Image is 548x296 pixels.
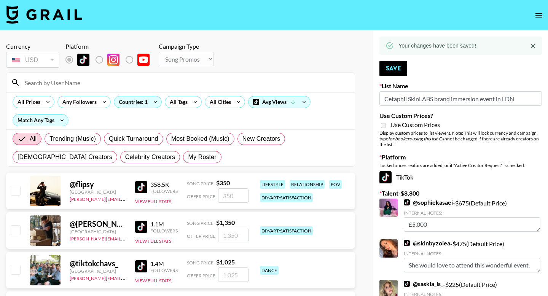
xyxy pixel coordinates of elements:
img: TikTok [135,260,147,272]
div: diy/art/satisfaction [260,193,313,202]
div: Campaign Type [159,43,214,50]
em: for bookers using this list [388,136,437,142]
span: Song Price: [187,220,215,226]
div: Internal Notes: [404,251,540,256]
div: pov [329,180,342,189]
span: All [30,134,37,143]
a: [PERSON_NAME][EMAIL_ADDRESS][DOMAIN_NAME] [70,234,182,242]
img: TikTok [404,199,410,205]
strong: $ 1,350 [216,219,235,226]
a: @sophiekasaei [404,199,453,206]
span: My Roster [188,153,216,162]
span: Most Booked (Music) [171,134,229,143]
span: Offer Price: [187,273,217,278]
label: List Name [379,82,542,90]
div: lifestyle [260,180,285,189]
label: Use Custom Prices? [379,112,542,119]
a: [PERSON_NAME][EMAIL_ADDRESS][DOMAIN_NAME] [70,195,182,202]
a: @saskia_ls_ [404,280,443,288]
div: List locked to TikTok. [65,52,156,68]
strong: $ 1,025 [216,258,235,266]
div: @ flipsy [70,180,126,189]
textarea: She would love to attend this wonderful event. [404,258,540,272]
img: Grail Talent [6,5,82,24]
img: TikTok [135,221,147,233]
div: [GEOGRAPHIC_DATA] [70,229,126,234]
div: Avg Views [249,96,310,108]
img: TikTok [135,181,147,193]
span: Quick Turnaround [109,134,158,143]
div: - $ 475 (Default Price) [404,239,540,272]
div: Match Any Tags [13,115,68,126]
span: Song Price: [187,260,215,266]
div: relationship [290,180,325,189]
div: Currency [6,43,59,50]
textarea: £5,000 [404,217,540,232]
div: Followers [150,267,178,273]
button: View Full Stats [135,278,171,283]
div: Your changes have been saved! [398,39,476,53]
div: diy/art/satisfaction [260,226,313,235]
button: Save [379,61,407,76]
div: Display custom prices to list viewers. Note: This will lock currency and campaign type . Cannot b... [379,130,542,147]
div: Followers [150,228,178,234]
img: Instagram [107,54,119,66]
span: Offer Price: [187,194,217,199]
img: TikTok [379,171,392,183]
div: All Prices [13,96,42,108]
div: Countries: 1 [114,96,161,108]
span: Offer Price: [187,233,217,239]
span: Song Price: [187,181,215,186]
div: All Tags [165,96,189,108]
div: Platform [65,43,156,50]
label: Talent - $ 8,800 [379,189,542,197]
div: TikTok [379,171,542,183]
div: Locked once creators are added, or if "Active Creator Request" is checked. [379,162,542,168]
a: [PERSON_NAME][EMAIL_ADDRESS][DOMAIN_NAME] [70,274,182,281]
span: Use Custom Prices [390,121,440,129]
div: @ [PERSON_NAME].gee__ [70,219,126,229]
div: Remove selected talent to change your currency [6,50,59,69]
label: Platform [379,153,542,161]
button: open drawer [531,8,546,23]
div: @ tiktokchavs_ [70,259,126,268]
span: Celebrity Creators [125,153,175,162]
img: TikTok [77,54,89,66]
div: Any Followers [58,96,98,108]
img: TikTok [404,281,410,287]
span: New Creators [242,134,280,143]
input: 1,025 [218,267,249,282]
div: Internal Notes: [404,210,540,216]
span: [DEMOGRAPHIC_DATA] Creators [18,153,112,162]
input: Search by User Name [20,76,350,89]
a: @skinbyzoiea [404,239,450,247]
input: 350 [218,188,249,203]
div: [GEOGRAPHIC_DATA] [70,268,126,274]
div: All Cities [205,96,233,108]
span: Trending (Music) [49,134,96,143]
img: YouTube [137,54,150,66]
div: USD [8,53,58,67]
div: 1.1M [150,220,178,228]
button: View Full Stats [135,199,171,204]
div: Followers [150,188,178,194]
input: 1,350 [218,228,249,242]
button: Close [527,40,539,52]
div: dance [260,266,279,275]
div: [GEOGRAPHIC_DATA] [70,189,126,195]
div: 1.4M [150,260,178,267]
div: 358.5K [150,181,178,188]
img: TikTok [404,240,410,246]
strong: $ 350 [216,179,230,186]
button: View Full Stats [135,238,171,244]
div: - $ 675 (Default Price) [404,199,540,232]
